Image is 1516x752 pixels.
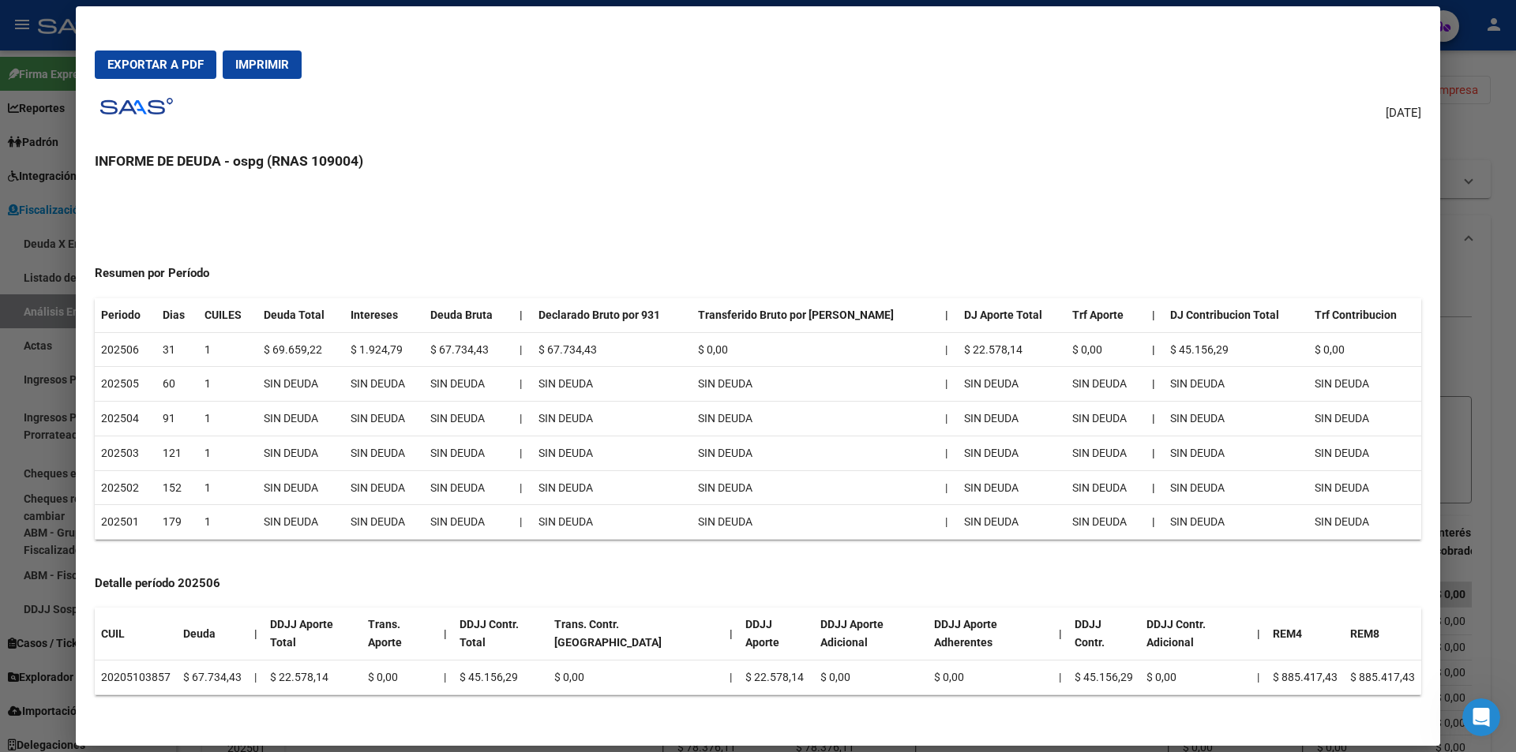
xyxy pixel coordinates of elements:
td: $ 45.156,29 [453,660,548,694]
td: | [939,505,958,540]
td: 1 [198,470,257,505]
td: | [939,436,958,470]
td: | [513,367,532,402]
td: $ 0,00 [1066,332,1146,367]
th: | [1146,367,1165,402]
td: 60 [156,367,197,402]
td: SIN DEUDA [1066,505,1146,540]
th: Trans. Contr. [GEOGRAPHIC_DATA] [548,608,723,660]
td: SIN DEUDA [1066,402,1146,436]
td: SIN DEUDA [344,367,424,402]
td: | [939,402,958,436]
td: | [1053,660,1068,694]
td: $ 1.924,79 [344,332,424,367]
td: SIN DEUDA [424,436,513,470]
th: | [1146,298,1165,332]
th: CUILES [198,298,257,332]
td: 202505 [95,367,156,402]
td: SIN DEUDA [532,505,692,540]
span: Imprimir [235,58,289,72]
th: REM4 [1266,608,1344,660]
td: | [939,367,958,402]
th: DDJJ Contr. [1068,608,1140,660]
td: 1 [198,505,257,540]
th: DDJJ Aporte [739,608,814,660]
td: $ 0,00 [928,660,1053,694]
td: $ 22.578,14 [739,660,814,694]
td: | [1251,660,1266,694]
th: Trf Aporte [1066,298,1146,332]
td: SIN DEUDA [344,436,424,470]
td: $ 67.734,43 [532,332,692,367]
th: | [1251,608,1266,660]
td: SIN DEUDA [1308,505,1421,540]
td: SIN DEUDA [692,505,940,540]
th: | [513,298,532,332]
td: SIN DEUDA [958,470,1066,505]
td: | [513,505,532,540]
th: | [939,298,958,332]
td: $ 0,00 [1308,332,1421,367]
td: $ 22.578,14 [958,332,1066,367]
td: SIN DEUDA [344,402,424,436]
th: | [1146,505,1165,540]
td: SIN DEUDA [257,505,344,540]
td: 179 [156,505,197,540]
td: SIN DEUDA [1308,402,1421,436]
td: SIN DEUDA [1164,436,1308,470]
th: | [1053,608,1068,660]
th: DDJJ Contr. Adicional [1140,608,1251,660]
td: SIN DEUDA [257,436,344,470]
th: CUIL [95,608,177,660]
th: Declarado Bruto por 931 [532,298,692,332]
td: SIN DEUDA [424,367,513,402]
th: Trf Contribucion [1308,298,1421,332]
td: $ 0,00 [692,332,940,367]
th: DDJJ Aporte Total [264,608,362,660]
td: | [513,436,532,470]
td: | [437,660,453,694]
th: Deuda [177,608,248,660]
td: | [723,660,739,694]
h4: Resumen por Período [95,264,1421,282]
span: [DATE] [1386,104,1421,122]
td: SIN DEUDA [344,470,424,505]
td: 202504 [95,402,156,436]
td: $ 69.659,22 [257,332,344,367]
td: SIN DEUDA [1164,505,1308,540]
td: SIN DEUDA [692,367,940,402]
td: $ 0,00 [548,660,723,694]
td: 202506 [95,332,156,367]
th: DDJJ Aporte Adicional [814,608,928,660]
td: | [513,402,532,436]
th: | [1146,332,1165,367]
td: 91 [156,402,197,436]
td: SIN DEUDA [1308,367,1421,402]
td: $ 0,00 [814,660,928,694]
th: | [248,608,264,660]
td: SIN DEUDA [424,402,513,436]
button: Imprimir [223,51,302,79]
th: Deuda Bruta [424,298,513,332]
th: Dias [156,298,197,332]
td: SIN DEUDA [1164,402,1308,436]
th: Intereses [344,298,424,332]
th: Periodo [95,298,156,332]
td: $ 45.156,29 [1164,332,1308,367]
td: SIN DEUDA [958,505,1066,540]
td: SIN DEUDA [532,402,692,436]
td: 20205103857 [95,660,177,694]
th: REM8 [1344,608,1421,660]
th: Trans. Aporte [362,608,437,660]
th: Deuda Total [257,298,344,332]
td: SIN DEUDA [257,402,344,436]
td: SIN DEUDA [958,436,1066,470]
span: Exportar a PDF [107,58,204,72]
td: SIN DEUDA [692,436,940,470]
td: 202503 [95,436,156,470]
td: SIN DEUDA [1066,436,1146,470]
th: | [1146,470,1165,505]
td: | [513,470,532,505]
td: SIN DEUDA [1308,436,1421,470]
td: SIN DEUDA [1066,367,1146,402]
